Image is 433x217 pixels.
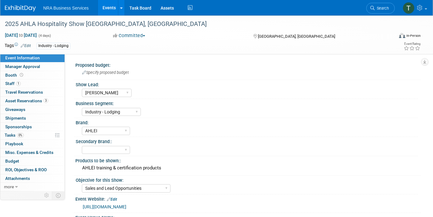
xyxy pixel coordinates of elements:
span: Travel Reservations [5,90,43,95]
a: Sponsorships [0,123,65,131]
a: Tasks0% [0,131,65,139]
span: Search [375,6,389,11]
a: Travel Reservations [0,88,65,96]
span: Manager Approval [5,64,40,69]
a: Playbook [0,140,65,148]
div: AHLEI training & certification products [80,163,416,173]
a: Misc. Expenses & Credits [0,148,65,157]
img: ExhibitDay [5,5,36,11]
a: more [0,183,65,191]
span: Tasks [5,133,24,138]
a: Search [366,3,395,14]
button: Committed [111,32,148,39]
a: Asset Reservations3 [0,97,65,105]
a: ROI, Objectives & ROO [0,166,65,174]
span: Specify proposed budget [82,70,129,75]
span: Misc. Expenses & Credits [5,150,53,155]
div: Business Segment: [76,99,418,107]
div: Objective for this Show: [76,176,418,183]
a: Giveaways [0,105,65,114]
td: Tags [5,42,31,49]
span: [GEOGRAPHIC_DATA], [GEOGRAPHIC_DATA] [258,34,335,39]
div: Products to be shown:: [75,156,421,164]
span: Budget [5,159,19,164]
a: Edit [107,197,117,202]
span: Asset Reservations [5,98,48,103]
span: [DATE] [DATE] [5,32,37,38]
a: Event Information [0,54,65,62]
a: Budget [0,157,65,165]
a: Manager Approval [0,62,65,71]
span: 0% [17,133,24,138]
span: to [18,33,24,38]
a: Edit [21,44,31,48]
a: Attachments [0,174,65,183]
span: Playbook [5,141,23,146]
img: Terry Gamal ElDin [403,2,414,14]
span: Shipments [5,116,26,121]
div: Proposed budget: [75,61,421,68]
span: Event Information [5,55,40,60]
span: Attachments [5,176,30,181]
a: Staff1 [0,79,65,88]
span: Booth [5,73,24,78]
span: Staff [5,81,21,86]
span: (4 days) [38,34,51,38]
div: Event Format [359,32,421,41]
div: In-Person [406,33,421,38]
td: Toggle Event Tabs [52,191,65,199]
div: Industry - Lodging [36,43,70,49]
span: 3 [44,98,48,103]
span: Booth not reserved yet [19,73,24,77]
a: Booth [0,71,65,79]
span: Giveaways [5,107,25,112]
span: NRA Business Services [43,6,89,11]
div: Brand: [76,118,418,126]
a: Shipments [0,114,65,122]
span: Sponsorships [5,124,32,129]
div: Secondary Brand:: [76,137,418,145]
span: more [4,184,14,189]
div: Event Website: [75,194,421,202]
div: 2025 AHLA Hospitality Show [GEOGRAPHIC_DATA], [GEOGRAPHIC_DATA] [3,19,385,30]
td: Personalize Event Tab Strip [41,191,52,199]
div: Show Lead: [76,80,418,88]
span: ROI, Objectives & ROO [5,167,47,172]
div: Event Rating [404,42,420,45]
span: 1 [16,81,21,86]
a: [URL][DOMAIN_NAME] [83,204,126,209]
img: Format-Inperson.png [399,33,405,38]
